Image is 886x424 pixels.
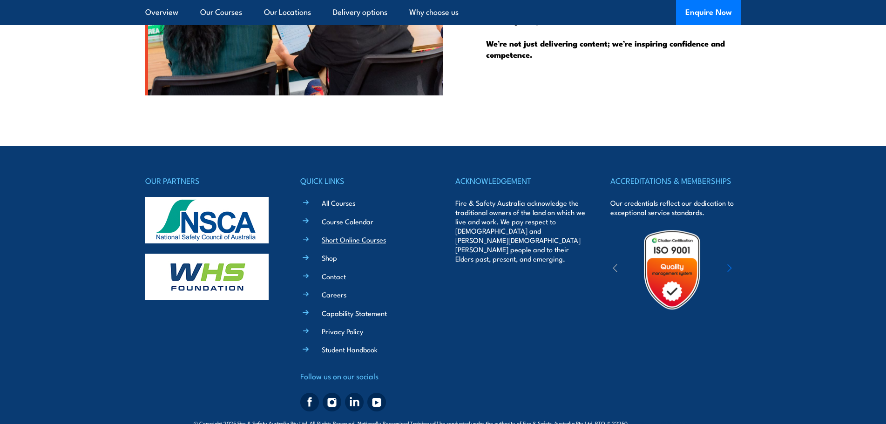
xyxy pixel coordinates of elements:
img: whs-logo-footer [145,254,269,300]
a: Capability Statement [322,308,387,318]
h4: QUICK LINKS [300,174,431,187]
h4: ACKNOWLEDGEMENT [455,174,586,187]
a: Shop [322,253,337,262]
img: nsca-logo-footer [145,197,269,243]
a: All Courses [322,198,355,208]
p: Our credentials reflect our dedication to exceptional service standards. [610,198,741,217]
h4: ACCREDITATIONS & MEMBERSHIPS [610,174,741,187]
h4: OUR PARTNERS [145,174,276,187]
a: Contact [322,271,346,281]
h4: Follow us on our socials [300,370,431,383]
a: Student Handbook [322,344,378,354]
a: Careers [322,289,346,299]
img: Untitled design (19) [631,229,713,310]
a: Course Calendar [322,216,373,226]
strong: We’re not just delivering content; we’re inspiring confidence and competence. [486,37,725,61]
p: Fire & Safety Australia acknowledge the traditional owners of the land on which we live and work.... [455,198,586,263]
a: Privacy Policy [322,326,363,336]
a: Short Online Courses [322,235,386,244]
img: ewpa-logo [713,254,794,286]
